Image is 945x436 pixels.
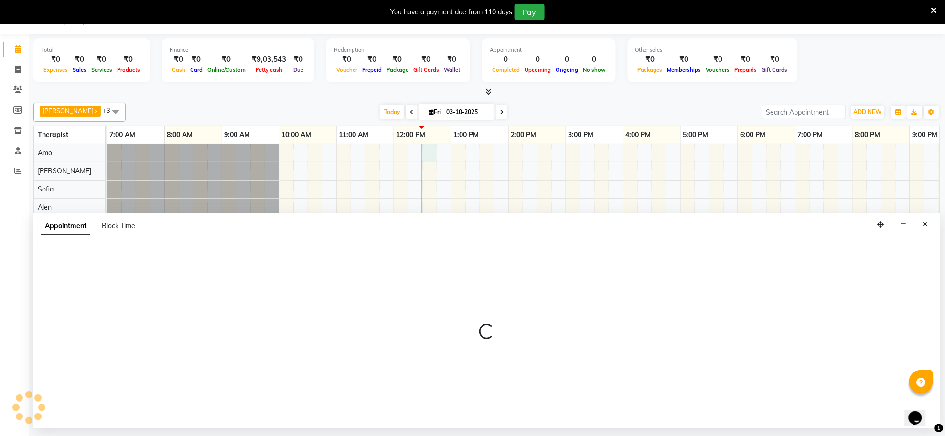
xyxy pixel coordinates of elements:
[853,128,883,142] a: 8:00 PM
[102,222,135,230] span: Block Time
[704,66,732,73] span: Vouchers
[522,66,553,73] span: Upcoming
[115,54,142,65] div: ₹0
[170,66,188,73] span: Cash
[205,54,248,65] div: ₹0
[580,54,608,65] div: 0
[910,128,940,142] a: 9:00 PM
[451,128,482,142] a: 1:00 PM
[188,66,205,73] span: Card
[441,66,462,73] span: Wallet
[704,54,732,65] div: ₹0
[732,54,760,65] div: ₹0
[441,54,462,65] div: ₹0
[490,66,522,73] span: Completed
[851,106,884,119] button: ADD NEW
[89,66,115,73] span: Services
[854,108,882,116] span: ADD NEW
[411,54,441,65] div: ₹0
[426,108,443,116] span: Fri
[490,54,522,65] div: 0
[188,54,205,65] div: ₹0
[253,66,285,73] span: Petty cash
[291,66,306,73] span: Due
[553,66,580,73] span: Ongoing
[665,66,704,73] span: Memberships
[41,218,90,235] span: Appointment
[170,54,188,65] div: ₹0
[89,54,115,65] div: ₹0
[515,4,545,20] button: Pay
[509,128,539,142] a: 2:00 PM
[38,167,91,175] span: [PERSON_NAME]
[290,54,307,65] div: ₹0
[635,66,665,73] span: Packages
[681,128,711,142] a: 5:00 PM
[360,66,384,73] span: Prepaid
[762,105,846,119] input: Search Appointment
[738,128,768,142] a: 6:00 PM
[391,7,513,17] div: You have a payment due from 110 days
[490,46,608,54] div: Appointment
[248,54,290,65] div: ₹9,03,543
[905,398,935,426] iframe: chat widget
[443,105,491,119] input: 2025-10-03
[222,128,253,142] a: 9:00 AM
[337,128,371,142] a: 11:00 AM
[384,54,411,65] div: ₹0
[205,66,248,73] span: Online/Custom
[115,66,142,73] span: Products
[70,54,89,65] div: ₹0
[38,149,52,157] span: Amo
[38,185,54,193] span: Sofia
[580,66,608,73] span: No show
[279,128,314,142] a: 10:00 AM
[41,54,70,65] div: ₹0
[760,66,790,73] span: Gift Cards
[380,105,404,119] span: Today
[665,54,704,65] div: ₹0
[170,46,307,54] div: Finance
[360,54,384,65] div: ₹0
[795,128,826,142] a: 7:00 PM
[334,46,462,54] div: Redemption
[103,106,118,114] span: +3
[94,107,98,115] a: x
[522,54,553,65] div: 0
[760,54,790,65] div: ₹0
[43,107,94,115] span: [PERSON_NAME]
[334,54,360,65] div: ₹0
[41,66,70,73] span: Expenses
[635,54,665,65] div: ₹0
[107,128,138,142] a: 7:00 AM
[635,46,790,54] div: Other sales
[919,217,933,232] button: Close
[732,66,760,73] span: Prepaids
[70,66,89,73] span: Sales
[384,66,411,73] span: Package
[334,66,360,73] span: Voucher
[411,66,441,73] span: Gift Cards
[38,130,68,139] span: Therapist
[623,128,654,142] a: 4:00 PM
[553,54,580,65] div: 0
[566,128,596,142] a: 3:00 PM
[394,128,428,142] a: 12:00 PM
[165,128,195,142] a: 8:00 AM
[38,203,52,212] span: Alen
[41,46,142,54] div: Total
